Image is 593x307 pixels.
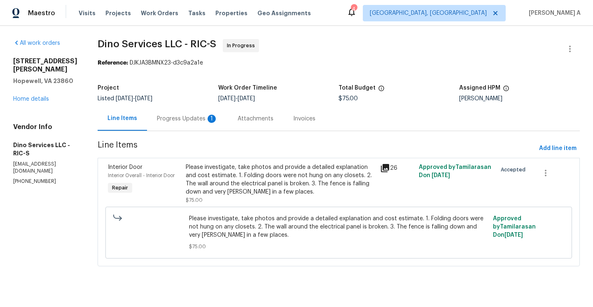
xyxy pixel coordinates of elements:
h5: Project [98,85,119,91]
h5: Assigned HPM [459,85,500,91]
span: Approved by Tamilarasan D on [419,164,491,178]
span: The total cost of line items that have been proposed by Opendoor. This sum includes line items th... [378,85,385,96]
div: Line Items [107,114,137,122]
span: Repair [109,184,131,192]
span: Maestro [28,9,55,17]
span: Interior Overall - Interior Door [108,173,175,178]
span: [DATE] [135,96,152,102]
span: Accepted [501,166,529,174]
h5: Total Budget [339,85,376,91]
span: Listed [98,96,152,102]
span: In Progress [227,42,258,50]
span: Properties [215,9,247,17]
span: [DATE] [218,96,236,102]
span: [DATE] [432,173,450,178]
h2: [STREET_ADDRESS][PERSON_NAME] [13,57,78,74]
div: 4 [351,5,357,13]
div: 1 [208,115,216,123]
button: Add line item [536,141,580,156]
span: [PERSON_NAME] A [525,9,581,17]
span: Line Items [98,141,536,156]
div: Invoices [293,115,315,123]
span: - [218,96,255,102]
div: Please investigate, take photos and provide a detailed explanation and cost estimate. 1. Folding ... [186,163,375,196]
span: Add line item [539,143,577,154]
span: Tasks [188,10,205,16]
a: All work orders [13,40,60,46]
span: [DATE] [238,96,255,102]
div: 26 [380,163,414,173]
p: [EMAIL_ADDRESS][DOMAIN_NAME] [13,161,78,175]
div: Attachments [238,115,273,123]
span: The hpm assigned to this work order. [503,85,509,96]
span: Interior Door [108,164,142,170]
div: Progress Updates [157,115,218,123]
span: $75.00 [339,96,358,102]
a: Home details [13,96,49,102]
span: - [116,96,152,102]
div: [PERSON_NAME] [459,96,580,102]
b: Reference: [98,60,128,66]
span: Please investigate, take photos and provide a detailed explanation and cost estimate. 1. Folding ... [189,215,488,239]
span: Visits [79,9,96,17]
span: $75.00 [186,198,203,203]
span: Projects [105,9,131,17]
h5: Dino Services LLC - RIC-S [13,141,78,157]
div: DJKJA3BMNX23-d3c9a2a1e [98,59,580,67]
span: $75.00 [189,242,488,251]
span: Dino Services LLC - RIC-S [98,39,216,49]
h5: Work Order Timeline [218,85,277,91]
span: [DATE] [116,96,133,102]
span: [GEOGRAPHIC_DATA], [GEOGRAPHIC_DATA] [370,9,487,17]
span: Approved by Tamilarasan D on [493,216,536,238]
h4: Vendor Info [13,123,78,131]
h5: Hopewell, VA 23860 [13,77,78,85]
p: [PHONE_NUMBER] [13,178,78,185]
span: Geo Assignments [257,9,311,17]
span: [DATE] [504,232,523,238]
span: Work Orders [141,9,178,17]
